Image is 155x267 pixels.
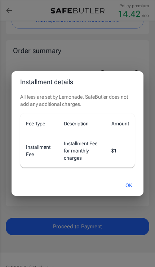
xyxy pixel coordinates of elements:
[106,113,135,134] th: Amount
[58,134,106,167] td: Installment Fee for monthly charges
[58,113,106,134] th: Description
[106,134,135,167] td: $1
[12,71,143,93] h2: Installment details
[20,93,135,108] p: All fees are set by Lemonade. SafeButler does not add any additional charges.
[117,178,141,193] button: OK
[20,134,58,167] td: Installment Fee
[20,113,58,134] th: Fee Type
